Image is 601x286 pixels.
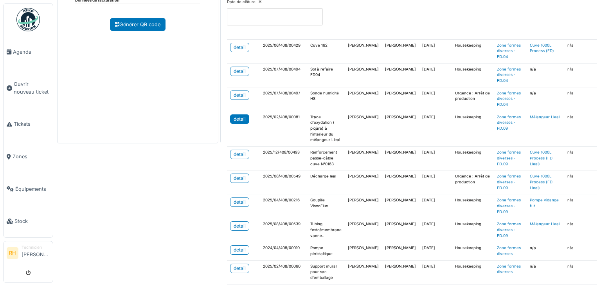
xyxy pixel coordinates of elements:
[13,48,50,56] span: Agenda
[234,68,246,75] div: detail
[497,198,521,214] a: Zone formes diverses - FD.09
[260,242,307,260] td: 2024/04/408/00010
[527,260,564,284] td: n/a
[14,120,50,128] span: Tickets
[307,111,345,146] td: Trace d'oxydation ( piqûre) à l'intérieur du mélangeur Lleal
[419,242,452,260] td: [DATE]
[497,246,521,256] a: Zone formes diverses
[382,63,419,87] td: [PERSON_NAME]
[382,194,419,218] td: [PERSON_NAME]
[419,194,452,218] td: [DATE]
[22,244,50,250] div: Technicien
[527,63,564,87] td: n/a
[4,205,53,238] a: Stock
[452,260,494,284] td: Housekeeping
[419,63,452,87] td: [DATE]
[230,67,249,76] a: detail
[345,194,382,218] td: [PERSON_NAME]
[234,199,246,206] div: detail
[345,87,382,111] td: [PERSON_NAME]
[14,80,50,95] span: Ouvrir nouveau ticket
[230,114,249,124] a: detail
[260,111,307,146] td: 2025/02/408/00081
[530,150,552,166] a: Cuve 1000L Process (FD Lleal)
[345,218,382,242] td: [PERSON_NAME]
[452,242,494,260] td: Housekeeping
[530,174,552,190] a: Cuve 1000L Process (FD Lleal)
[345,242,382,260] td: [PERSON_NAME]
[345,170,382,194] td: [PERSON_NAME]
[419,170,452,194] td: [DATE]
[452,194,494,218] td: Housekeeping
[4,36,53,68] a: Agenda
[110,18,166,31] a: Générer QR code
[260,170,307,194] td: 2025/08/408/00549
[527,242,564,260] td: n/a
[345,111,382,146] td: [PERSON_NAME]
[382,87,419,111] td: [PERSON_NAME]
[530,222,560,226] a: Mélangeur Lleal
[15,185,50,193] span: Équipements
[234,151,246,158] div: detail
[530,198,559,208] a: Pompe vidange fut
[382,147,419,170] td: [PERSON_NAME]
[7,247,18,259] li: RH
[307,260,345,284] td: Support mural pour sac d'emballage
[497,222,521,237] a: Zone formes diverses - FD.09
[4,140,53,173] a: Zones
[230,150,249,159] a: detail
[4,68,53,108] a: Ouvrir nouveau ticket
[452,63,494,87] td: Housekeeping
[382,39,419,63] td: [PERSON_NAME]
[307,63,345,87] td: Sol à refaire FD04
[419,87,452,111] td: [DATE]
[7,244,50,263] a: RH Technicien[PERSON_NAME]
[230,91,249,100] a: detail
[260,218,307,242] td: 2025/08/408/00539
[4,173,53,205] a: Équipements
[497,91,521,107] a: Zone formes diverses - FD.04
[260,147,307,170] td: 2025/12/408/00493
[230,174,249,183] a: detail
[230,245,249,255] a: detail
[345,39,382,63] td: [PERSON_NAME]
[14,217,50,225] span: Stock
[260,63,307,87] td: 2025/07/408/00494
[419,218,452,242] td: [DATE]
[497,67,521,83] a: Zone formes diverses - FD.04
[382,170,419,194] td: [PERSON_NAME]
[452,39,494,63] td: Housekeeping
[452,218,494,242] td: Housekeeping
[497,150,521,166] a: Zone formes diverses - FD.09
[345,260,382,284] td: [PERSON_NAME]
[497,264,521,274] a: Zone formes diverses
[22,244,50,261] li: [PERSON_NAME]
[234,223,246,230] div: detail
[497,115,521,130] a: Zone formes diverses - FD.09
[382,111,419,146] td: [PERSON_NAME]
[382,218,419,242] td: [PERSON_NAME]
[260,194,307,218] td: 2025/04/408/00216
[419,147,452,170] td: [DATE]
[234,265,246,272] div: detail
[307,194,345,218] td: Goupille ViscoFlux
[452,170,494,194] td: Urgence : Arrêt de production
[230,197,249,207] a: detail
[452,111,494,146] td: Housekeeping
[307,87,345,111] td: Sonde humidité HS
[419,260,452,284] td: [DATE]
[307,242,345,260] td: Pompe péristaltique
[234,44,246,51] div: detail
[234,175,246,182] div: detail
[260,87,307,111] td: 2025/07/408/00497
[452,87,494,111] td: Urgence : Arrêt de production
[234,116,246,123] div: detail
[452,147,494,170] td: Housekeeping
[230,221,249,231] a: detail
[307,218,345,242] td: Tubing festo/membrane vanne..
[4,108,53,141] a: Tickets
[230,264,249,273] a: detail
[497,43,521,59] a: Zone formes diverses - FD.04
[382,260,419,284] td: [PERSON_NAME]
[234,246,246,253] div: detail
